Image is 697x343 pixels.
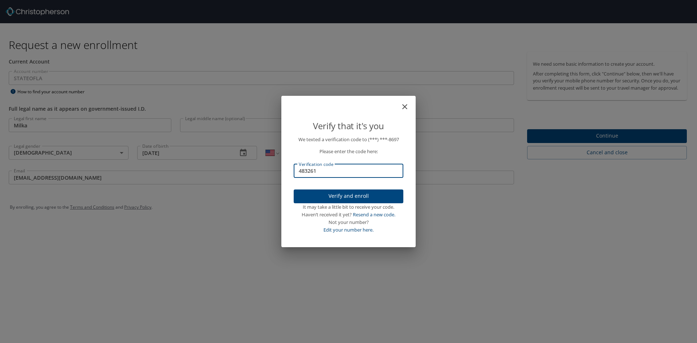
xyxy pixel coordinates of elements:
a: Resend a new code. [353,211,395,218]
span: Verify and enroll [299,192,398,201]
p: We texted a verification code to (***) ***- 8697 [294,136,403,143]
div: Haven’t received it yet? [294,211,403,219]
p: Verify that it's you [294,119,403,133]
div: It may take a little bit to receive your code. [294,203,403,211]
button: close [404,99,413,107]
p: Please enter the code here: [294,148,403,155]
div: Not your number? [294,219,403,226]
a: Edit your number here. [323,226,374,233]
button: Verify and enroll [294,189,403,204]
